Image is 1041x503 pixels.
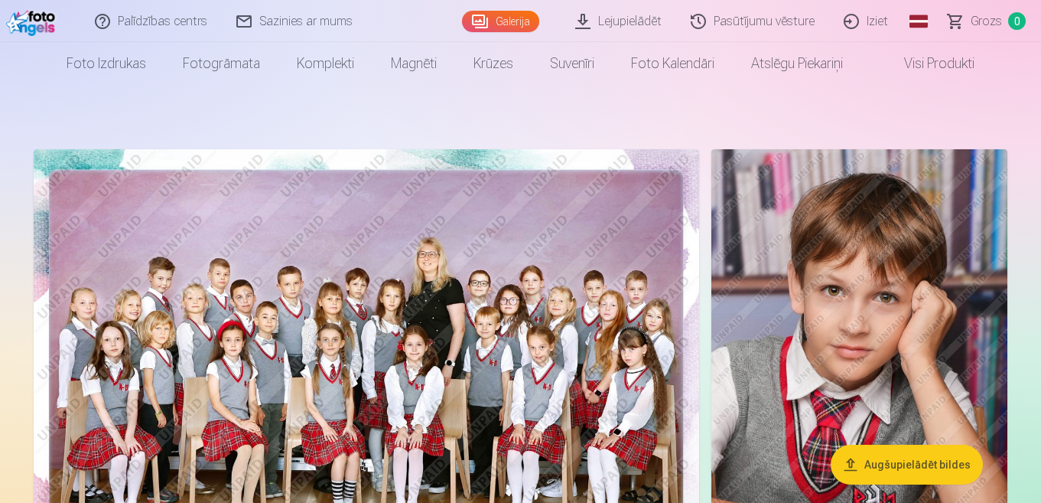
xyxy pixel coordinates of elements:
[613,42,733,85] a: Foto kalendāri
[455,42,532,85] a: Krūzes
[1008,12,1026,30] span: 0
[372,42,455,85] a: Magnēti
[462,11,539,32] a: Galerija
[733,42,861,85] a: Atslēgu piekariņi
[831,445,983,485] button: Augšupielādēt bildes
[6,6,60,36] img: /fa1
[532,42,613,85] a: Suvenīri
[48,42,164,85] a: Foto izdrukas
[164,42,278,85] a: Fotogrāmata
[971,12,1002,31] span: Grozs
[861,42,993,85] a: Visi produkti
[278,42,372,85] a: Komplekti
